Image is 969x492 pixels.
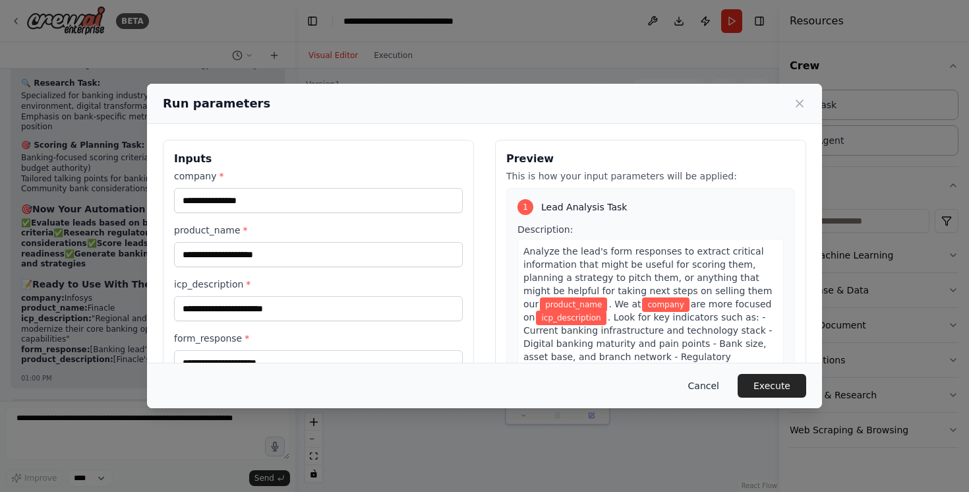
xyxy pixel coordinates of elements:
div: 1 [517,199,533,215]
button: Execute [738,374,806,398]
span: Analyze the lead's form responses to extract critical information that might be useful for scorin... [523,246,772,309]
span: . We at [608,299,641,309]
span: Variable: icp_description [536,311,606,325]
span: Lead Analysis Task [541,200,627,214]
label: form_response [174,332,463,345]
label: icp_description [174,278,463,291]
span: are more focused on [523,299,771,323]
h3: Preview [506,151,795,167]
p: This is how your input parameters will be applied: [506,169,795,183]
label: company [174,169,463,183]
span: Variable: product_name [540,297,607,312]
h3: Inputs [174,151,463,167]
span: Variable: company [642,297,689,312]
span: . Look for key indicators such as: - Current banking infrastructure and technology stack - Digita... [523,312,778,428]
button: Cancel [678,374,730,398]
span: Description: [517,224,573,235]
label: product_name [174,224,463,237]
h2: Run parameters [163,94,270,113]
